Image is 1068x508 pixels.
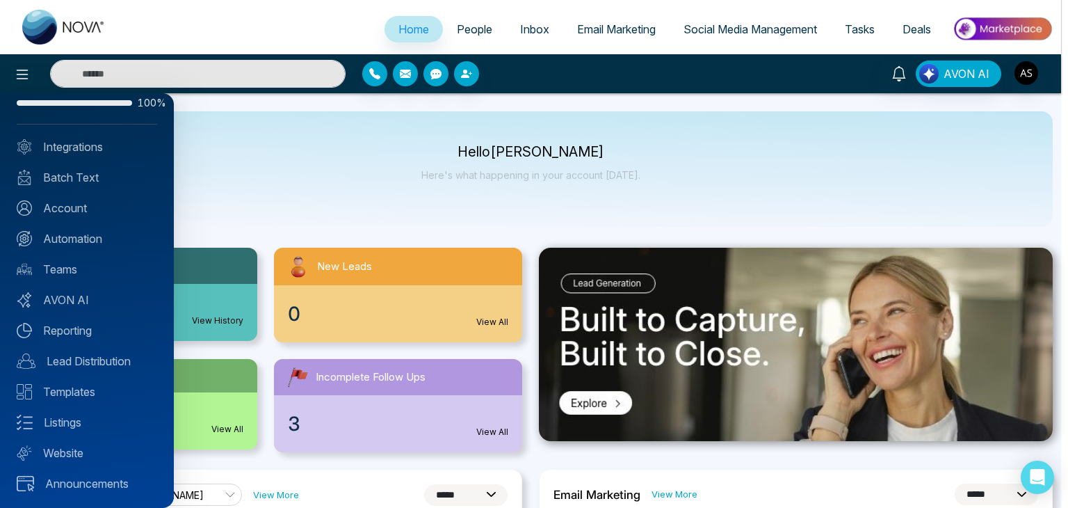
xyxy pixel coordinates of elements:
img: Avon-AI.svg [17,292,32,308]
a: Templates [17,383,157,400]
img: Templates.svg [17,384,32,399]
img: Account.svg [17,200,32,216]
img: Automation.svg [17,231,32,246]
img: announcements.svg [17,476,34,491]
img: Lead-dist.svg [17,354,35,369]
a: Listings [17,414,157,431]
a: Account [17,200,157,216]
img: team.svg [17,262,32,277]
img: Reporting.svg [17,323,32,338]
a: Teams [17,261,157,278]
a: Announcements [17,475,157,492]
a: Batch Text [17,169,157,186]
div: Open Intercom Messenger [1021,461,1054,494]
img: Listings.svg [17,415,33,430]
img: Integrated.svg [17,139,32,154]
a: Integrations [17,138,157,155]
a: Website [17,445,157,461]
img: batch_text_white.png [17,170,32,185]
a: AVON AI [17,292,157,308]
a: Lead Distribution [17,353,157,370]
a: Reporting [17,322,157,339]
span: 100% [138,98,157,108]
a: Automation [17,230,157,247]
img: Website.svg [17,445,32,461]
